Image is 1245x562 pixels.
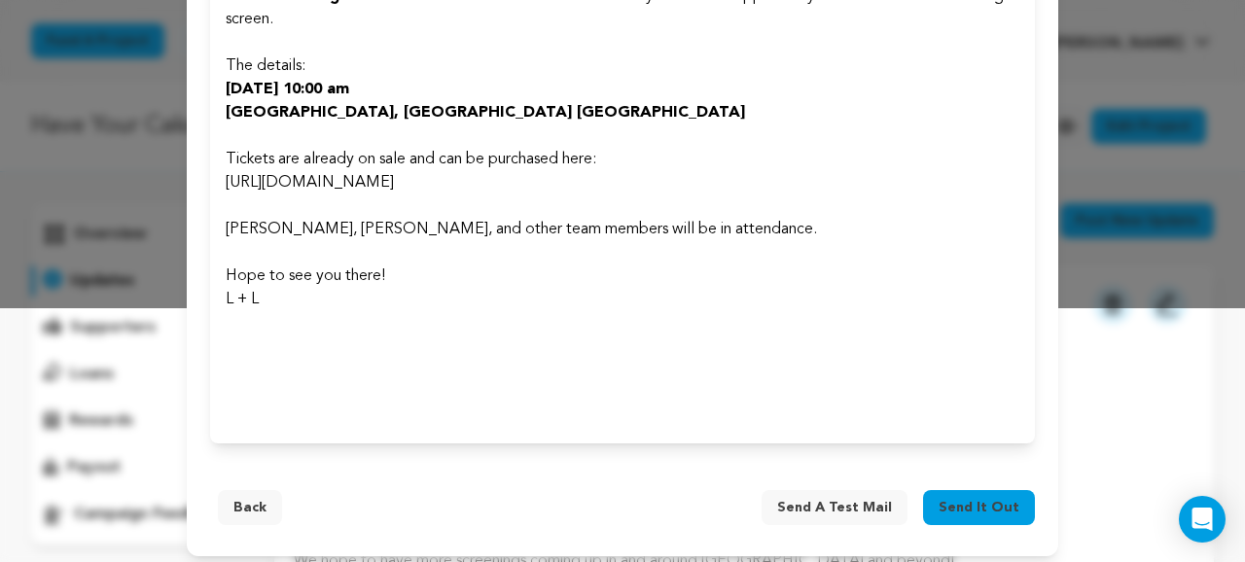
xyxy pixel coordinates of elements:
strong: [DATE] 10:00 am [226,82,349,97]
p: Tickets are already on sale and can be purchased here: [226,148,1019,171]
strong: [GEOGRAPHIC_DATA], [GEOGRAPHIC_DATA] [GEOGRAPHIC_DATA] [226,105,745,121]
span: Send it out [939,498,1019,517]
p: [URL][DOMAIN_NAME] [226,171,1019,194]
button: Send it out [923,490,1035,525]
p: Hope to see you there! [226,264,1019,288]
button: Send a test mail [762,490,907,525]
button: Back [218,490,282,525]
p: L + L [226,288,1019,311]
span: Send a test mail [777,498,892,517]
p: The details: [226,54,1019,78]
p: [PERSON_NAME], [PERSON_NAME], and other team members will be in attendance. [226,218,1019,241]
div: Open Intercom Messenger [1179,496,1226,543]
